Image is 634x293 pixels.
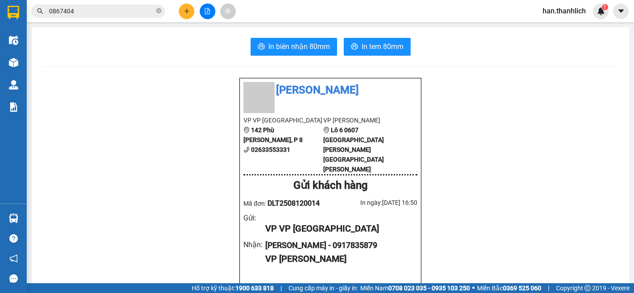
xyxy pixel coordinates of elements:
[243,177,417,194] div: Gửi khách hàng
[613,4,629,19] button: caret-down
[535,5,593,16] span: han.thanhlich
[344,38,411,56] button: printerIn tem 80mm
[603,4,606,10] span: 1
[258,43,265,51] span: printer
[243,212,265,224] div: Gửi :
[265,252,410,266] div: VP [PERSON_NAME]
[9,234,18,243] span: question-circle
[192,283,274,293] span: Hỗ trợ kỹ thuật:
[9,102,18,112] img: solution-icon
[268,41,330,52] span: In biên nhận 80mm
[243,115,323,125] li: VP VP [GEOGRAPHIC_DATA]
[351,43,358,51] span: printer
[9,274,18,283] span: message
[243,146,250,153] span: phone
[585,285,591,291] span: copyright
[243,82,417,99] li: [PERSON_NAME]
[243,127,250,133] span: environment
[330,198,417,208] div: In ngày: [DATE] 16:50
[323,127,329,133] span: environment
[220,4,236,19] button: aim
[9,214,18,223] img: warehouse-icon
[388,285,470,292] strong: 0708 023 035 - 0935 103 250
[323,115,403,125] li: VP [PERSON_NAME]
[9,254,18,263] span: notification
[548,283,549,293] span: |
[156,8,161,13] span: close-circle
[288,283,358,293] span: Cung cấp máy in - giấy in:
[204,8,210,14] span: file-add
[503,285,541,292] strong: 0369 525 060
[251,146,290,153] b: 02633553331
[265,222,410,236] div: VP VP [GEOGRAPHIC_DATA]
[156,7,161,16] span: close-circle
[200,4,215,19] button: file-add
[235,285,274,292] strong: 1900 633 818
[37,8,43,14] span: search
[184,8,190,14] span: plus
[268,199,320,208] span: DLT2508120014
[472,286,475,290] span: ⚪️
[9,58,18,67] img: warehouse-icon
[477,283,541,293] span: Miền Bắc
[49,6,154,16] input: Tìm tên, số ĐT hoặc mã đơn
[243,198,330,209] div: Mã đơn:
[323,126,384,173] b: Lô 6 0607 [GEOGRAPHIC_DATA][PERSON_NAME][GEOGRAPHIC_DATA][PERSON_NAME]
[9,36,18,45] img: warehouse-icon
[9,80,18,90] img: warehouse-icon
[617,7,625,15] span: caret-down
[597,7,605,15] img: icon-new-feature
[360,283,470,293] span: Miền Nam
[179,4,194,19] button: plus
[362,41,403,52] span: In tem 80mm
[280,283,282,293] span: |
[8,6,19,19] img: logo-vxr
[243,126,303,143] b: 142 Phù [PERSON_NAME], P 8
[602,4,608,10] sup: 1
[243,239,265,250] div: Nhận :
[251,38,337,56] button: printerIn biên nhận 80mm
[225,8,231,14] span: aim
[265,239,410,252] div: [PERSON_NAME] - 0917835879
